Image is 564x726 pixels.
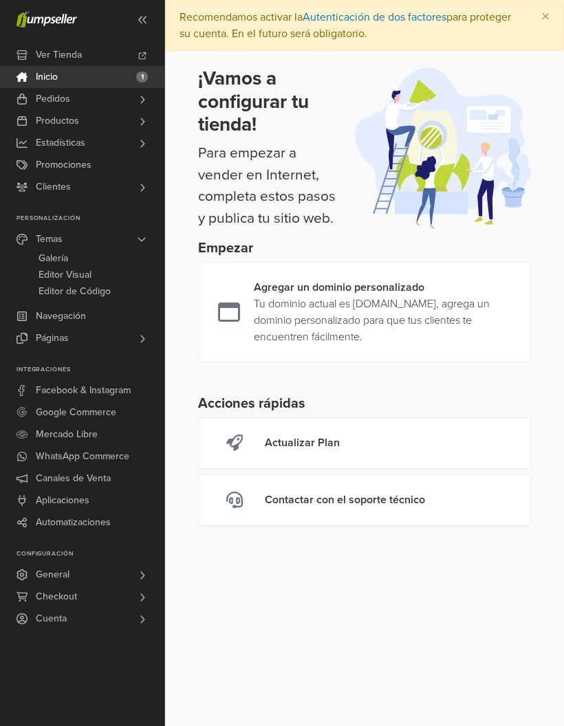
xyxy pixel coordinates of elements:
span: Navegación [36,305,86,327]
span: Inicio [36,66,58,88]
span: Automatizaciones [36,511,111,533]
span: Estadísticas [36,132,85,154]
p: Personalización [17,214,164,223]
span: General [36,564,69,586]
span: Editor Visual [39,267,91,283]
span: Páginas [36,327,69,349]
span: Aplicaciones [36,489,89,511]
span: Checkout [36,586,77,608]
span: Canales de Venta [36,467,111,489]
div: Contactar con el soporte técnico [265,492,425,509]
a: Contactar con el soporte técnico [198,474,531,526]
a: Autenticación de dos factores [303,10,446,24]
span: Editor de Código [39,283,111,300]
span: Galería [39,250,68,267]
span: Temas [36,228,63,250]
span: × [541,7,550,27]
h5: Acciones rápidas [198,395,531,412]
p: Configuración [17,550,164,558]
span: Pedidos [36,88,70,110]
h3: ¡Vamos a configurar tu tienda! [198,67,338,137]
span: Cuenta [36,608,67,630]
p: Para empezar a vender en Internet, completa estos pasos y publica tu sitio web. [198,142,338,229]
span: 1 [136,71,148,82]
button: Close [528,1,563,34]
span: Ver Tienda [36,44,82,66]
p: Integraciones [17,366,164,374]
a: Actualizar Plan [198,417,531,469]
span: Mercado Libre [36,423,98,445]
span: Promociones [36,154,91,176]
img: onboarding-illustration-afe561586f57c9d3ab25.svg [355,67,531,229]
h5: Empezar [198,240,531,256]
div: Actualizar Plan [265,434,340,452]
span: Productos [36,110,79,132]
span: Clientes [36,176,71,198]
span: WhatsApp Commerce [36,445,129,467]
span: Google Commerce [36,401,116,423]
span: Facebook & Instagram [36,379,131,401]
